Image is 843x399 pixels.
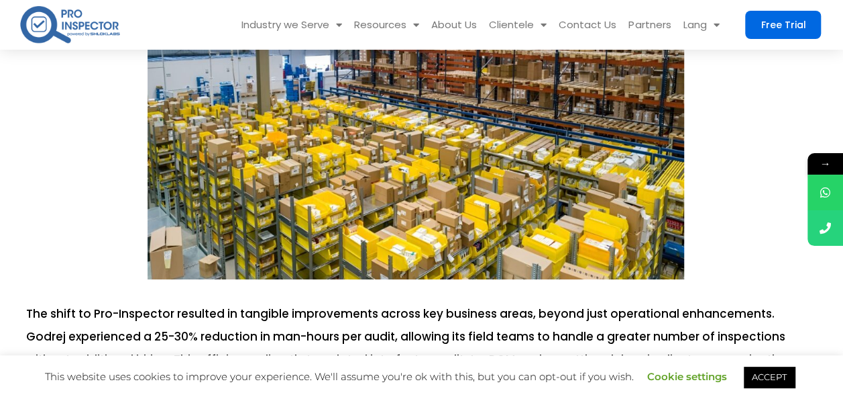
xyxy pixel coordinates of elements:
span: Free Trial [761,20,805,30]
span: → [807,153,843,175]
a: ACCEPT [744,367,795,388]
span: This website uses cookies to improve your experience. We'll assume you're ok with this, but you c... [45,370,798,383]
a: Cookie settings [647,370,727,383]
a: Free Trial [745,11,821,39]
img: pro-inspector-logo [19,3,121,46]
